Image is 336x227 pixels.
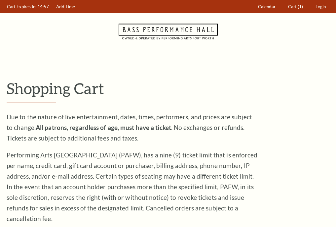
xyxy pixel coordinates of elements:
[7,4,36,9] span: Cart Expires In:
[53,0,78,13] a: Add Time
[288,4,297,9] span: Cart
[37,4,49,9] span: 14:57
[7,150,258,224] p: Performing Arts [GEOGRAPHIC_DATA] (PAFW), has a nine (9) ticket limit that is enforced per name, ...
[258,4,276,9] span: Calendar
[255,0,279,13] a: Calendar
[36,124,171,131] strong: All patrons, regardless of age, must have a ticket
[313,0,329,13] a: Login
[7,113,252,142] span: Due to the nature of live entertainment, dates, times, performers, and prices are subject to chan...
[316,4,326,9] span: Login
[7,80,329,97] p: Shopping Cart
[298,4,303,9] span: (1)
[285,0,306,13] a: Cart (1)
